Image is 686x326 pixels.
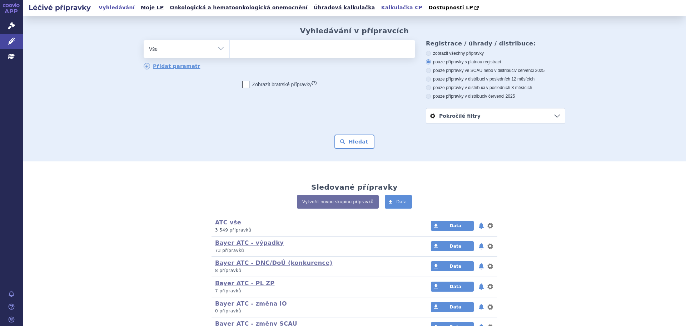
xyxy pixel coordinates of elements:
[312,81,317,85] abbr: (?)
[426,3,482,13] a: Dostupnosti LP
[487,222,494,230] button: nastavení
[334,135,375,149] button: Hledat
[428,5,473,10] span: Dostupnosti LP
[431,302,474,312] a: Data
[426,108,565,123] a: Pokročilé filtry
[297,195,379,209] a: Vytvořit novou skupinu přípravků
[514,68,545,73] span: v červenci 2025
[215,228,251,233] span: 3 549 přípravků
[431,241,474,251] a: Data
[426,59,565,65] label: pouze přípravky s platnou registrací
[431,282,474,292] a: Data
[426,40,565,47] h3: Registrace / úhrady / distribuce:
[96,3,137,13] a: Vyhledávání
[215,280,274,287] a: Bayer ATC - PL ZP
[450,244,461,249] span: Data
[426,85,565,91] label: pouze přípravky v distribuci v posledních 3 měsících
[487,303,494,311] button: nastavení
[215,219,241,226] a: ATC vše
[215,308,241,313] span: 0 přípravků
[215,259,332,266] a: Bayer ATC - DNC/DoÚ (konkurence)
[385,195,412,209] a: Data
[450,223,461,228] span: Data
[450,264,461,269] span: Data
[215,300,287,307] a: Bayer ATC - změna IO
[478,303,485,311] button: notifikace
[426,93,565,99] label: pouze přípravky v distribuci
[300,26,409,35] h2: Vyhledávání v přípravcích
[23,3,96,13] h2: Léčivé přípravky
[379,3,425,13] a: Kalkulačka CP
[215,268,241,273] span: 8 přípravků
[450,305,461,310] span: Data
[242,81,317,88] label: Zobrazit bratrské přípravky
[478,282,485,291] button: notifikace
[478,222,485,230] button: notifikace
[487,282,494,291] button: nastavení
[426,68,565,73] label: pouze přípravky ve SCAU nebo v distribuci
[215,248,244,253] span: 73 přípravků
[144,63,200,69] a: Přidat parametr
[431,221,474,231] a: Data
[396,199,407,204] span: Data
[168,3,310,13] a: Onkologická a hematoonkologická onemocnění
[487,242,494,250] button: nastavení
[487,262,494,271] button: nastavení
[450,284,461,289] span: Data
[311,183,398,191] h2: Sledované přípravky
[139,3,166,13] a: Moje LP
[426,76,565,82] label: pouze přípravky v distribuci v posledních 12 měsících
[478,262,485,271] button: notifikace
[426,50,565,56] label: zobrazit všechny přípravky
[215,288,241,293] span: 7 přípravků
[431,261,474,271] a: Data
[312,3,377,13] a: Úhradová kalkulačka
[215,239,284,246] a: Bayer ATC - výpadky
[485,94,515,99] span: v červenci 2025
[478,242,485,250] button: notifikace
